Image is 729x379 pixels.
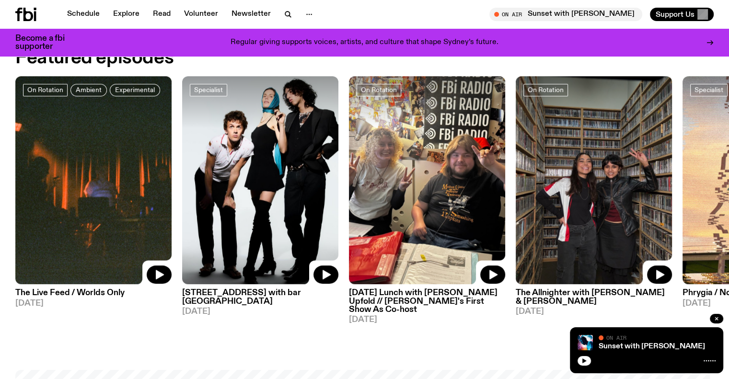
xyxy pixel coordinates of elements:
[606,334,626,341] span: On Air
[349,284,505,323] a: [DATE] Lunch with [PERSON_NAME] Upfold // [PERSON_NAME]'s First Show As Co-host[DATE]
[690,84,728,96] a: Specialist
[15,299,172,308] span: [DATE]
[182,308,338,316] span: [DATE]
[182,284,338,315] a: [STREET_ADDRESS] with bar [GEOGRAPHIC_DATA][DATE]
[15,34,77,51] h3: Become a fbi supporter
[15,49,174,67] h2: Featured episodes
[15,289,172,297] h3: The Live Feed / Worlds Only
[182,289,338,305] h3: [STREET_ADDRESS] with bar [GEOGRAPHIC_DATA]
[694,86,723,93] span: Specialist
[349,76,505,285] img: Adam and Zara Presenting Together :)
[361,86,397,93] span: On Rotation
[115,86,155,93] span: Experimental
[107,8,145,21] a: Explore
[23,84,68,96] a: On Rotation
[178,8,224,21] a: Volunteer
[349,316,505,324] span: [DATE]
[147,8,176,21] a: Read
[357,84,401,96] a: On Rotation
[194,86,223,93] span: Specialist
[489,8,642,21] button: On AirSunset with [PERSON_NAME]
[15,284,172,307] a: The Live Feed / Worlds Only[DATE]
[516,308,672,316] span: [DATE]
[226,8,277,21] a: Newsletter
[76,86,102,93] span: Ambient
[110,84,160,96] a: Experimental
[15,76,172,285] img: A grainy film image of shadowy band figures on stage, with red light behind them
[528,86,564,93] span: On Rotation
[190,84,227,96] a: Specialist
[349,289,505,313] h3: [DATE] Lunch with [PERSON_NAME] Upfold // [PERSON_NAME]'s First Show As Co-host
[650,8,714,21] button: Support Us
[599,343,705,350] a: Sunset with [PERSON_NAME]
[516,289,672,305] h3: The Allnighter with [PERSON_NAME] & [PERSON_NAME]
[70,84,107,96] a: Ambient
[656,10,694,19] span: Support Us
[27,86,63,93] span: On Rotation
[231,38,498,47] p: Regular giving supports voices, artists, and culture that shape Sydney’s future.
[516,284,672,315] a: The Allnighter with [PERSON_NAME] & [PERSON_NAME][DATE]
[61,8,105,21] a: Schedule
[578,335,593,350] img: Simon Caldwell stands side on, looking downwards. He has headphones on. Behind him is a brightly ...
[523,84,568,96] a: On Rotation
